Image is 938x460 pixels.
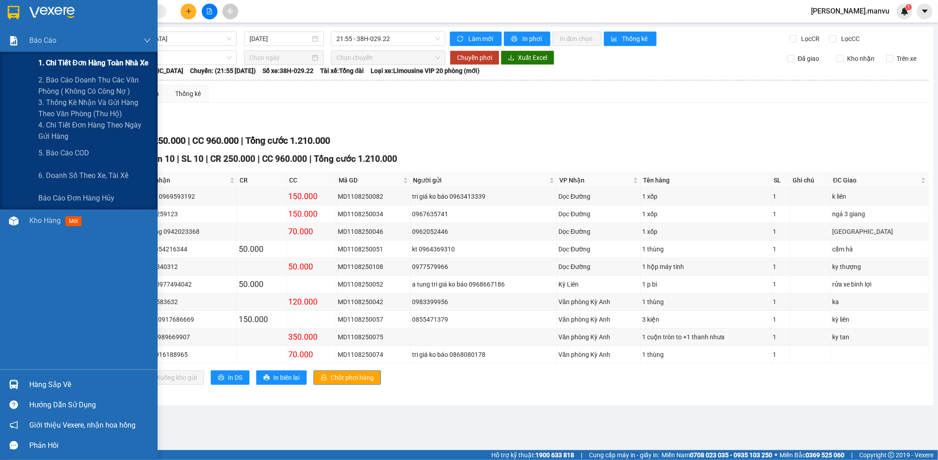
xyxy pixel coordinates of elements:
[287,173,336,188] th: CC
[336,241,411,258] td: MD1108250051
[468,34,494,44] span: Làm mới
[838,34,861,44] span: Lọc CC
[29,419,136,431] span: Giới thiệu Vexere, nhận hoa hồng
[336,32,440,46] span: 21:55 - 38H-029.22
[258,154,260,164] span: |
[501,50,554,65] button: downloadXuất Excel
[188,135,190,146] span: |
[135,244,235,254] div: thiệu 0354216344
[412,350,555,360] div: tri giá ko báo 0868080178
[336,328,411,346] td: MD1108250075
[29,378,151,392] div: Hàng sắp về
[338,209,409,219] div: MD1108250034
[604,32,657,46] button: bar-chartThống kê
[206,154,208,164] span: |
[558,191,639,201] div: Dọc Đường
[210,154,255,164] span: CR 250.000
[38,74,151,97] span: 2. Báo cáo doanh thu các văn phòng ( không có công nợ )
[508,55,514,62] span: download
[135,314,235,324] div: a thành 0917686669
[412,262,555,272] div: 0977579966
[558,227,639,237] div: Dọc Đường
[136,175,227,185] span: Người nhận
[412,191,555,201] div: tri giá ko báo 0963413339
[338,350,409,360] div: MD1108250074
[181,154,204,164] span: SL 10
[139,135,186,146] span: CR 250.000
[491,450,574,460] span: Hỗ trợ kỹ thuật:
[773,332,788,342] div: 1
[338,244,409,254] div: MD1108250051
[642,244,770,254] div: 1 thùng
[832,314,927,324] div: kỳ liên
[336,188,411,205] td: MD1108250082
[557,205,641,223] td: Dọc Đường
[8,6,19,19] img: logo-vxr
[309,154,312,164] span: |
[557,276,641,293] td: Kỳ Liên
[557,328,641,346] td: Văn phòng Kỳ Anh
[450,32,502,46] button: syncLàm mới
[9,421,18,429] span: notification
[336,276,411,293] td: MD1108250052
[535,451,574,459] strong: 1900 633 818
[29,216,61,225] span: Kho hàng
[314,154,397,164] span: Tổng cước 1.210.000
[804,5,897,17] span: [PERSON_NAME].manvu
[29,35,56,46] span: Báo cáo
[450,50,499,65] button: Chuyển phơi
[239,313,285,326] div: 150.000
[38,57,149,68] span: 1. Chi tiết đơn hàng toàn nhà xe
[558,262,639,272] div: Dọc Đường
[211,370,249,385] button: printerIn DS
[338,279,409,289] div: MD1108250052
[262,154,307,164] span: CC 960.000
[237,173,287,188] th: CR
[181,4,196,19] button: plus
[135,227,235,237] div: chị tương 0942023368
[642,297,770,307] div: 1 thùng
[557,258,641,276] td: Dọc Đường
[412,209,555,219] div: 0967635741
[558,209,639,219] div: Dọc Đường
[558,297,639,307] div: Văn phòng Kỳ Anh
[917,4,933,19] button: caret-down
[175,89,201,99] div: Thống kê
[29,398,151,412] div: Hướng dẫn sử dụng
[921,7,929,15] span: caret-down
[833,175,919,185] span: ĐC Giao
[288,331,335,343] div: 350.000
[263,374,270,382] span: printer
[773,209,788,219] div: 1
[772,173,790,188] th: SL
[642,209,770,219] div: 1 xốp
[336,258,411,276] td: MD1108250108
[288,225,335,238] div: 70.000
[412,314,555,324] div: 0855471379
[690,451,772,459] strong: 0708 023 035 - 0935 103 250
[202,4,218,19] button: file-add
[832,332,927,342] div: ky tan
[504,32,550,46] button: printerIn phơi
[320,66,364,76] span: Tài xế: Tổng đài
[773,191,788,201] div: 1
[288,296,335,308] div: 120.000
[38,147,89,159] span: 5. Báo cáo COD
[457,36,465,43] span: sync
[339,175,401,185] span: Mã GD
[775,453,777,457] span: ⚪️
[641,173,771,188] th: Tên hàng
[558,314,639,324] div: Văn phòng Kỳ Anh
[338,262,409,272] div: MD1108250108
[241,135,243,146] span: |
[239,278,285,291] div: 50.000
[893,54,920,64] span: Trên xe
[336,311,411,328] td: MD1108250057
[557,188,641,205] td: Dọc Đường
[642,227,770,237] div: 1 xốp
[773,350,788,360] div: 1
[249,53,310,63] input: Chọn ngày
[412,279,555,289] div: a tung tri giá ko báo 0968667186
[9,401,18,409] span: question-circle
[336,346,411,364] td: MD1108250074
